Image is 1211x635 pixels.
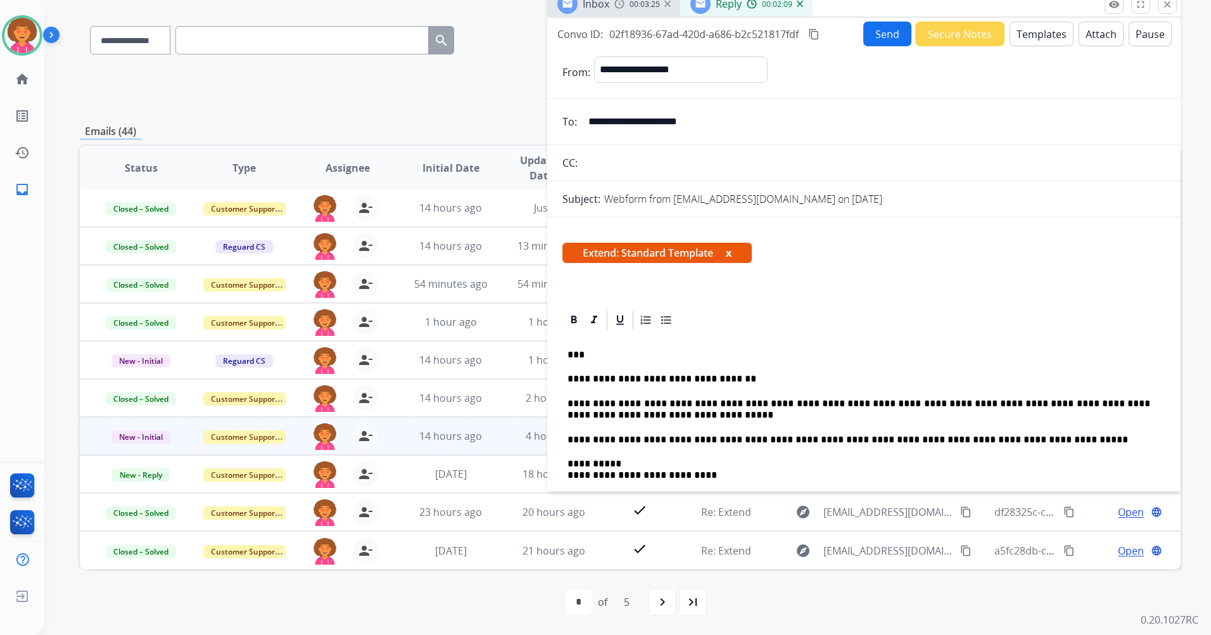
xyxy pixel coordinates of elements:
[609,27,799,41] span: 02f18936-67ad-420d-a686-b2c521817fdf
[960,545,972,556] mat-icon: content_copy
[203,202,286,215] span: Customer Support
[1118,504,1144,520] span: Open
[960,506,972,518] mat-icon: content_copy
[80,124,141,139] p: Emails (44)
[106,316,176,330] span: Closed – Solved
[312,461,338,488] img: agent-avatar
[125,160,158,176] span: Status
[15,182,30,197] mat-icon: inbox
[358,276,373,292] mat-icon: person_remove
[523,544,585,558] span: 21 hours ago
[528,315,580,329] span: 1 hour ago
[419,201,482,215] span: 14 hours ago
[598,594,607,610] div: of
[419,429,482,443] span: 14 hours ago
[585,311,604,330] div: Italic
[422,160,479,176] span: Initial Date
[419,239,482,253] span: 14 hours ago
[106,506,176,520] span: Closed – Solved
[215,354,273,368] span: Reguard CS
[15,145,30,160] mat-icon: history
[632,503,647,518] mat-icon: check
[526,429,583,443] span: 4 hours ago
[562,65,590,80] p: From:
[1129,22,1172,46] button: Pause
[106,545,176,558] span: Closed – Solved
[312,499,338,526] img: agent-avatar
[358,200,373,215] mat-icon: person_remove
[657,311,676,330] div: Bullet List
[513,153,570,183] span: Updated Date
[614,589,640,615] div: 5
[523,505,585,519] span: 20 hours ago
[203,468,286,482] span: Customer Support
[526,391,583,405] span: 2 hours ago
[632,541,647,556] mat-icon: check
[796,543,811,558] mat-icon: explore
[312,538,338,565] img: agent-avatar
[435,467,467,481] span: [DATE]
[419,391,482,405] span: 14 hours ago
[232,160,256,176] span: Type
[523,467,585,481] span: 18 hours ago
[203,545,286,558] span: Customer Support
[358,314,373,330] mat-icon: person_remove
[562,243,752,263] span: Extend: Standard Template
[203,316,286,330] span: Customer Support
[685,594,701,610] mat-icon: last_page
[312,423,338,450] img: agent-avatar
[1079,22,1124,46] button: Attach
[562,155,578,170] p: CC:
[215,240,273,253] span: Reguard CS
[534,201,574,215] span: Just now
[358,390,373,406] mat-icon: person_remove
[358,238,373,253] mat-icon: person_remove
[312,271,338,298] img: agent-avatar
[1151,545,1162,556] mat-icon: language
[111,354,170,368] span: New - Initial
[994,544,1185,558] span: a5fc28db-c957-473e-b794-6d25ef32c6e8
[1151,506,1162,518] mat-icon: language
[611,311,630,330] div: Underline
[312,195,338,222] img: agent-avatar
[203,506,286,520] span: Customer Support
[414,277,488,291] span: 54 minutes ago
[312,309,338,336] img: agent-avatar
[1118,543,1144,558] span: Open
[823,543,953,558] span: [EMAIL_ADDRESS][DOMAIN_NAME]
[863,22,911,46] button: Send
[1141,612,1198,627] p: 0.20.1027RC
[655,594,670,610] mat-icon: navigate_next
[434,33,449,48] mat-icon: search
[106,392,176,406] span: Closed – Solved
[701,505,751,519] span: Re: Extend
[1063,545,1075,556] mat-icon: content_copy
[106,202,176,215] span: Closed – Solved
[106,240,176,253] span: Closed – Solved
[915,22,1005,46] button: Secure Notes
[203,278,286,292] span: Customer Support
[604,191,882,207] p: Webform from [EMAIL_ADDRESS][DOMAIN_NAME] on [DATE]
[562,191,600,207] p: Subject:
[1010,22,1074,46] button: Templates
[726,245,732,260] button: x
[15,72,30,87] mat-icon: home
[312,233,338,260] img: agent-avatar
[994,505,1188,519] span: df28325c-cb2d-4840-a65d-d2024cc4e7ad
[15,108,30,124] mat-icon: list_alt
[1063,506,1075,518] mat-icon: content_copy
[562,114,577,129] p: To:
[823,504,953,520] span: [EMAIL_ADDRESS][DOMAIN_NAME]
[808,29,820,40] mat-icon: content_copy
[517,277,591,291] span: 54 minutes ago
[528,353,580,367] span: 1 hour ago
[112,468,170,482] span: New - Reply
[203,392,286,406] span: Customer Support
[4,18,40,53] img: avatar
[419,505,482,519] span: 23 hours ago
[203,430,286,444] span: Customer Support
[419,353,482,367] span: 14 hours ago
[326,160,370,176] span: Assignee
[796,504,811,520] mat-icon: explore
[312,385,338,412] img: agent-avatar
